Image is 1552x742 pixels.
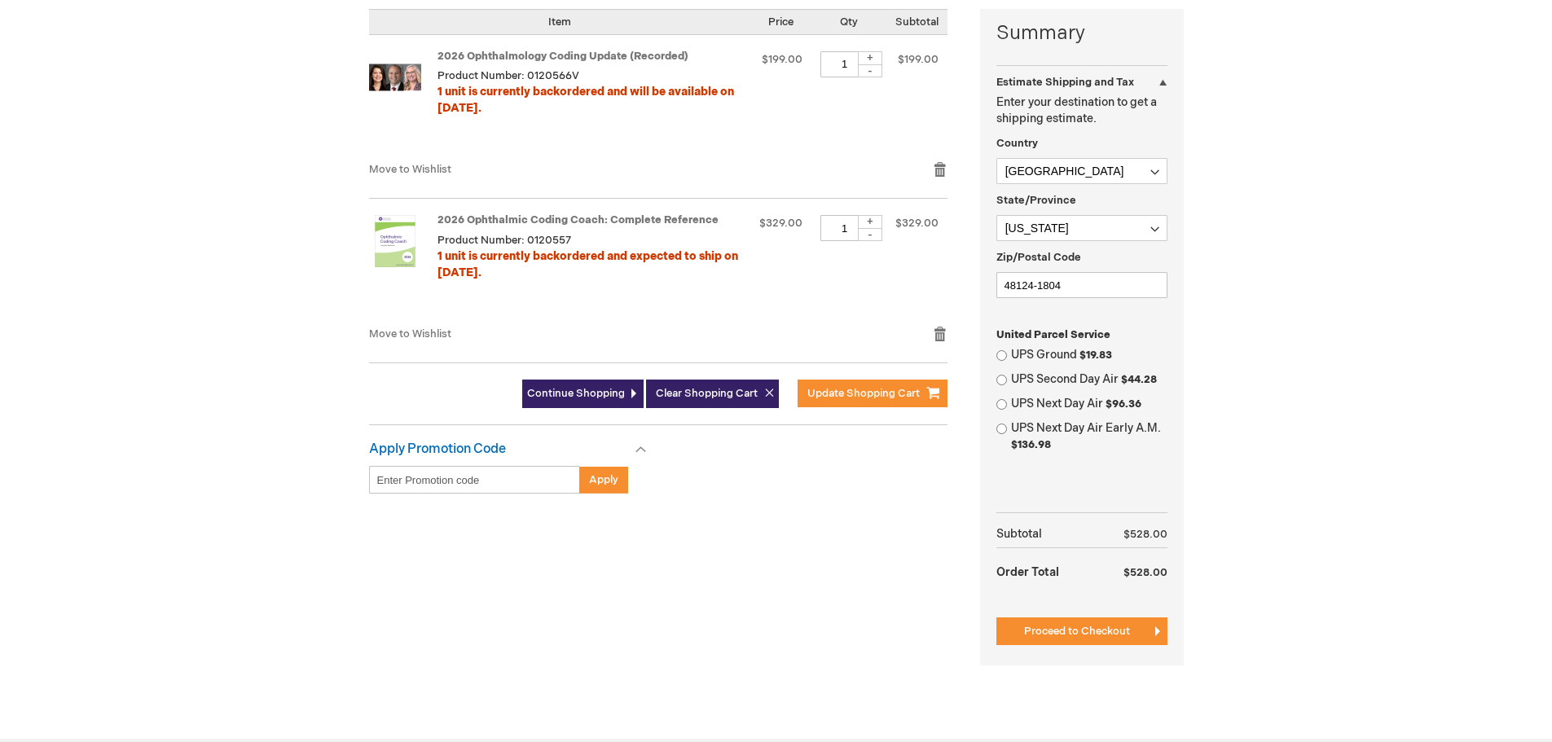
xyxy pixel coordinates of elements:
a: 2026 Ophthalmic Coding Coach: Complete Reference [369,215,437,310]
span: Product Number: 0120557 [437,234,571,247]
span: $528.00 [1123,528,1167,541]
div: + [858,215,882,229]
div: 1 unit is currently backordered and will be available on [DATE]. [437,84,744,116]
span: $329.00 [759,217,802,230]
strong: Order Total [996,557,1059,586]
span: $96.36 [1106,397,1141,411]
span: $329.00 [895,217,939,230]
label: UPS Next Day Air Early A.M. [1011,420,1167,453]
strong: Apply Promotion Code [369,441,506,457]
span: $19.83 [1079,349,1112,362]
span: Item [548,15,571,29]
div: + [858,51,882,65]
span: Update Shopping Cart [807,387,920,400]
button: Apply [579,466,628,494]
span: Clear Shopping Cart [656,387,758,400]
a: Continue Shopping [522,380,644,408]
a: Move to Wishlist [369,327,451,340]
strong: Estimate Shipping and Tax [996,76,1134,89]
button: Update Shopping Cart [798,380,947,407]
span: $528.00 [1123,566,1167,579]
span: State/Province [996,194,1076,207]
div: 1 unit is currently backordered and expected to ship on [DATE]. [437,248,744,281]
img: 2026 Ophthalmic Coding Coach: Complete Reference [369,215,421,267]
th: Subtotal [996,521,1093,548]
label: UPS Second Day Air [1011,371,1167,388]
div: - [858,228,882,241]
div: - [858,64,882,77]
span: Proceed to Checkout [1024,625,1130,638]
span: United Parcel Service [996,328,1110,341]
button: Proceed to Checkout [996,617,1167,645]
span: Continue Shopping [527,387,625,400]
input: Enter Promotion code [369,466,580,494]
span: Product Number: 0120566V [437,69,579,82]
a: 2026 Ophthalmic Coding Coach: Complete Reference [437,213,719,226]
button: Clear Shopping Cart [646,380,779,408]
span: Apply [589,473,618,486]
span: Country [996,137,1038,150]
strong: Summary [996,20,1167,47]
img: 2026 Ophthalmology Coding Update (Recorded) [369,51,421,103]
input: Qty [820,215,869,241]
span: $136.98 [1011,438,1051,451]
span: $44.28 [1121,373,1157,386]
span: $199.00 [762,53,802,66]
a: 2026 Ophthalmology Coding Update (Recorded) [369,51,437,146]
span: Price [768,15,794,29]
label: UPS Next Day Air [1011,396,1167,412]
span: Qty [840,15,858,29]
label: UPS Ground [1011,347,1167,363]
input: Qty [820,51,869,77]
span: Zip/Postal Code [996,251,1081,264]
a: 2026 Ophthalmology Coding Update (Recorded) [437,50,688,63]
span: Subtotal [895,15,939,29]
a: Move to Wishlist [369,163,451,176]
span: $199.00 [898,53,939,66]
p: Enter your destination to get a shipping estimate. [996,94,1167,127]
